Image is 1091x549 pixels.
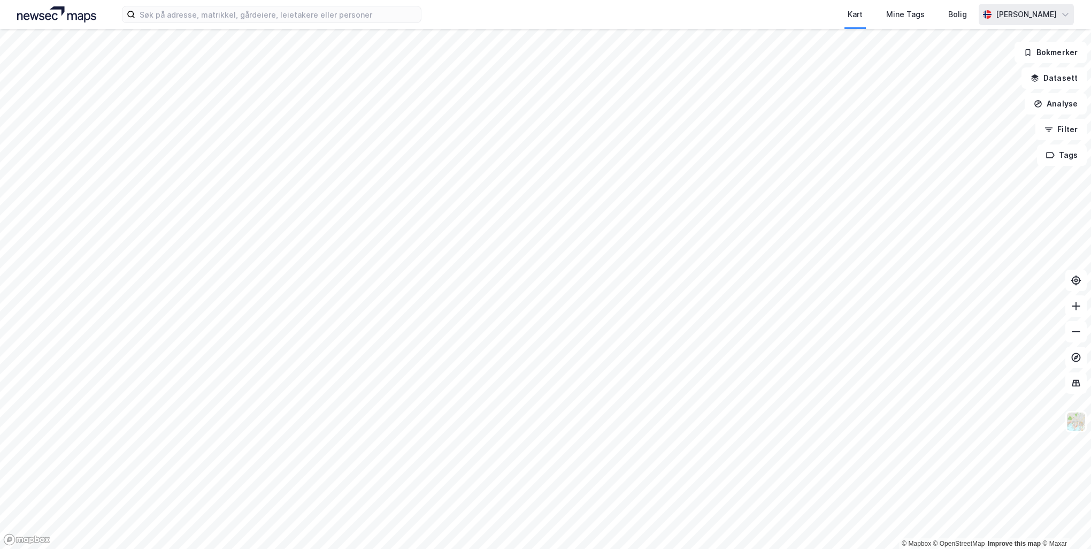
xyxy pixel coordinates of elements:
div: Kontrollprogram for chat [1038,498,1091,549]
iframe: Chat Widget [1038,498,1091,549]
button: Tags [1037,144,1087,166]
a: Mapbox [902,540,931,547]
a: OpenStreetMap [933,540,985,547]
div: [PERSON_NAME] [996,8,1057,21]
button: Bokmerker [1015,42,1087,63]
div: Mine Tags [886,8,925,21]
button: Analyse [1025,93,1087,115]
a: Improve this map [988,540,1041,547]
div: Bolig [948,8,967,21]
div: Kart [848,8,863,21]
button: Filter [1035,119,1087,140]
img: Z [1066,411,1086,432]
a: Mapbox homepage [3,533,50,546]
input: Søk på adresse, matrikkel, gårdeiere, leietakere eller personer [135,6,421,22]
button: Datasett [1021,67,1087,89]
img: logo.a4113a55bc3d86da70a041830d287a7e.svg [17,6,96,22]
